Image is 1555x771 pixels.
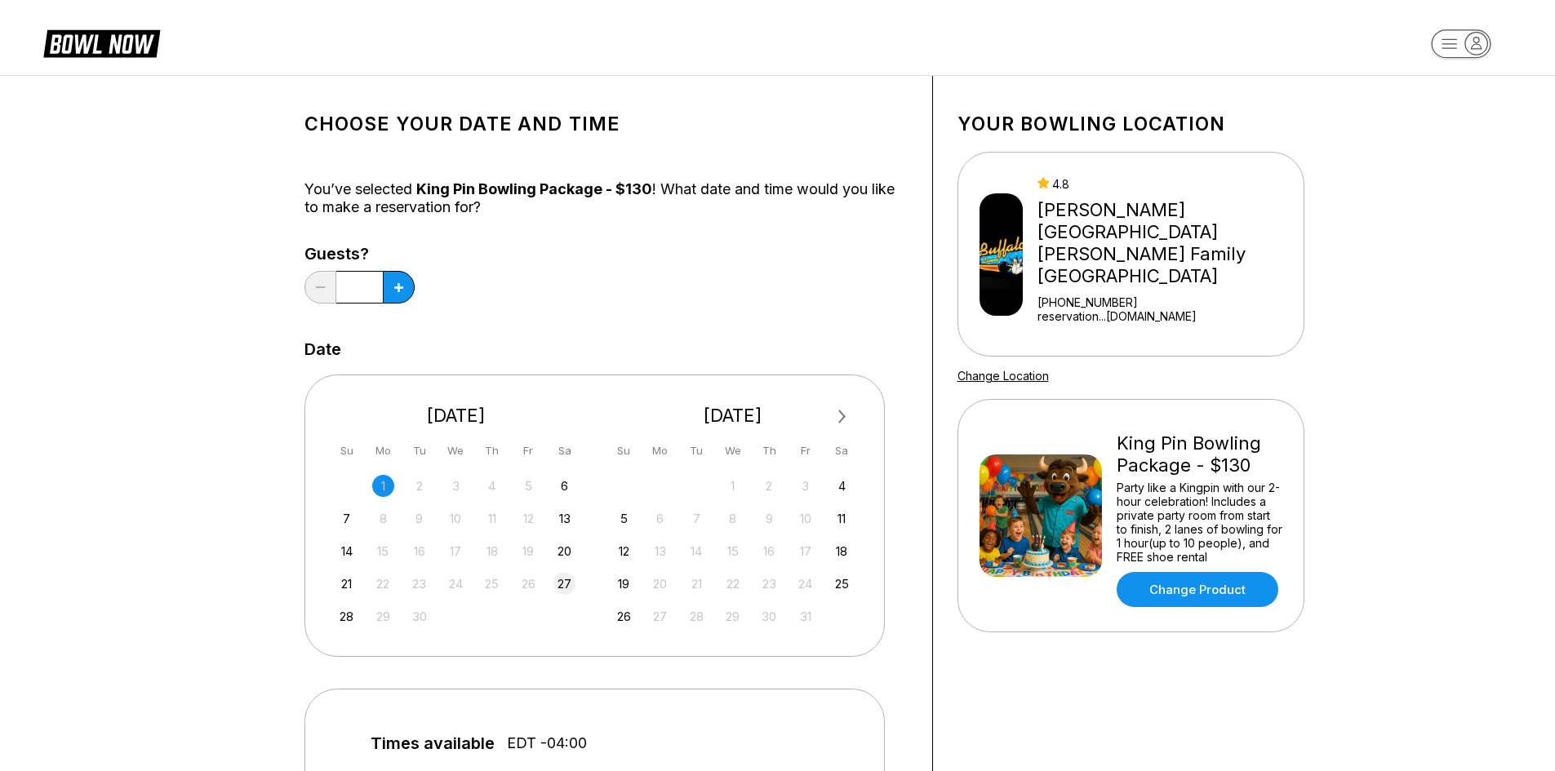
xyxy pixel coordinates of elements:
[722,475,744,497] div: Not available Wednesday, October 1st, 2025
[304,340,341,358] label: Date
[553,475,575,497] div: Choose Saturday, September 6th, 2025
[335,605,358,627] div: Choose Sunday, September 28th, 2025
[1037,295,1296,309] div: [PHONE_NUMBER]
[831,440,853,462] div: Sa
[829,404,855,430] button: Next Month
[649,605,671,627] div: Not available Monday, October 27th, 2025
[649,573,671,595] div: Not available Monday, October 20th, 2025
[408,475,430,497] div: Not available Tuesday, September 2nd, 2025
[408,573,430,595] div: Not available Tuesday, September 23rd, 2025
[794,440,816,462] div: Fr
[831,540,853,562] div: Choose Saturday, October 18th, 2025
[335,507,358,530] div: Choose Sunday, September 7th, 2025
[722,507,744,530] div: Not available Wednesday, October 8th, 2025
[481,475,503,497] div: Not available Thursday, September 4th, 2025
[372,440,394,462] div: Mo
[611,473,855,627] div: month 2025-10
[334,473,579,627] div: month 2025-09
[518,540,540,562] div: Not available Friday, September 19th, 2025
[335,573,358,595] div: Choose Sunday, September 21st, 2025
[1117,432,1282,476] div: King Pin Bowling Package - $130
[722,540,744,562] div: Not available Wednesday, October 15th, 2025
[372,475,394,497] div: Not available Monday, September 1st, 2025
[794,573,816,595] div: Not available Friday, October 24th, 2025
[686,540,708,562] div: Not available Tuesday, October 14th, 2025
[758,605,780,627] div: Not available Thursday, October 30th, 2025
[606,405,860,427] div: [DATE]
[481,540,503,562] div: Not available Thursday, September 18th, 2025
[686,605,708,627] div: Not available Tuesday, October 28th, 2025
[445,507,467,530] div: Not available Wednesday, September 10th, 2025
[794,605,816,627] div: Not available Friday, October 31st, 2025
[613,440,635,462] div: Su
[372,540,394,562] div: Not available Monday, September 15th, 2025
[758,507,780,530] div: Not available Thursday, October 9th, 2025
[831,507,853,530] div: Choose Saturday, October 11th, 2025
[445,540,467,562] div: Not available Wednesday, September 17th, 2025
[1037,177,1296,191] div: 4.8
[613,540,635,562] div: Choose Sunday, October 12th, 2025
[445,573,467,595] div: Not available Wednesday, September 24th, 2025
[722,605,744,627] div: Not available Wednesday, October 29th, 2025
[304,113,908,135] h1: Choose your Date and time
[518,440,540,462] div: Fr
[330,405,583,427] div: [DATE]
[553,507,575,530] div: Choose Saturday, September 13th, 2025
[481,440,503,462] div: Th
[507,734,587,752] span: EDT -04:00
[1117,481,1282,564] div: Party like a Kingpin with our 2-hour celebration! Includes a private party room from start to fin...
[1117,572,1278,607] a: Change Product
[794,540,816,562] div: Not available Friday, October 17th, 2025
[613,573,635,595] div: Choose Sunday, October 19th, 2025
[371,734,495,752] span: Times available
[481,573,503,595] div: Not available Thursday, September 25th, 2025
[408,440,430,462] div: Tu
[335,540,358,562] div: Choose Sunday, September 14th, 2025
[372,605,394,627] div: Not available Monday, September 29th, 2025
[408,540,430,562] div: Not available Tuesday, September 16th, 2025
[553,440,575,462] div: Sa
[408,605,430,627] div: Not available Tuesday, September 30th, 2025
[686,440,708,462] div: Tu
[553,573,575,595] div: Choose Saturday, September 27th, 2025
[686,573,708,595] div: Not available Tuesday, October 21st, 2025
[518,507,540,530] div: Not available Friday, September 12th, 2025
[649,507,671,530] div: Not available Monday, October 6th, 2025
[518,475,540,497] div: Not available Friday, September 5th, 2025
[408,507,430,530] div: Not available Tuesday, September 9th, 2025
[481,507,503,530] div: Not available Thursday, September 11th, 2025
[1037,309,1296,323] a: reservation...[DOMAIN_NAME]
[304,245,415,263] label: Guests?
[980,454,1102,577] img: King Pin Bowling Package - $130
[686,507,708,530] div: Not available Tuesday, October 7th, 2025
[613,605,635,627] div: Choose Sunday, October 26th, 2025
[722,440,744,462] div: We
[831,573,853,595] div: Choose Saturday, October 25th, 2025
[372,507,394,530] div: Not available Monday, September 8th, 2025
[794,507,816,530] div: Not available Friday, October 10th, 2025
[445,475,467,497] div: Not available Wednesday, September 3rd, 2025
[649,540,671,562] div: Not available Monday, October 13th, 2025
[613,507,635,530] div: Choose Sunday, October 5th, 2025
[758,573,780,595] div: Not available Thursday, October 23rd, 2025
[304,180,908,216] div: You’ve selected ! What date and time would you like to make a reservation for?
[416,180,652,197] span: King Pin Bowling Package - $130
[957,113,1304,135] h1: Your bowling location
[553,540,575,562] div: Choose Saturday, September 20th, 2025
[758,540,780,562] div: Not available Thursday, October 16th, 2025
[445,440,467,462] div: We
[372,573,394,595] div: Not available Monday, September 22nd, 2025
[758,440,780,462] div: Th
[649,440,671,462] div: Mo
[758,475,780,497] div: Not available Thursday, October 2nd, 2025
[831,475,853,497] div: Choose Saturday, October 4th, 2025
[957,369,1049,383] a: Change Location
[1037,199,1296,287] div: [PERSON_NAME][GEOGRAPHIC_DATA] [PERSON_NAME] Family [GEOGRAPHIC_DATA]
[335,440,358,462] div: Su
[722,573,744,595] div: Not available Wednesday, October 22nd, 2025
[518,573,540,595] div: Not available Friday, September 26th, 2025
[980,193,1024,316] img: Buffaloe Lanes Mebane Family Bowling Center
[794,475,816,497] div: Not available Friday, October 3rd, 2025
